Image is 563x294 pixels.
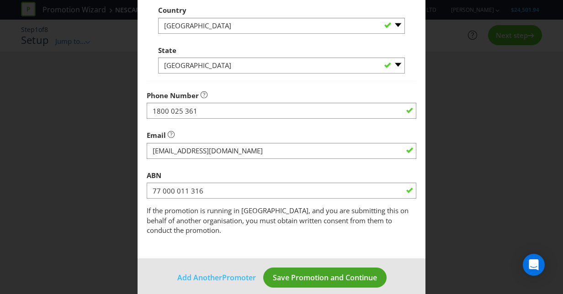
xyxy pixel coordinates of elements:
span: If the promotion is running in [GEOGRAPHIC_DATA], and you are submitting this on behalf of anothe... [147,206,409,235]
span: Promoter [222,273,256,283]
span: ABN [147,171,161,180]
span: Save Promotion and Continue [273,273,377,283]
span: Add Another [177,273,222,283]
span: Email [147,131,166,140]
span: Country [158,5,186,15]
button: Save Promotion and Continue [263,268,387,288]
div: Open Intercom Messenger [523,254,545,276]
span: State [158,46,176,55]
input: e.g. 03 1234 9876 [147,103,416,119]
button: Add AnotherPromoter [177,272,256,283]
span: Phone Number [147,91,199,100]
